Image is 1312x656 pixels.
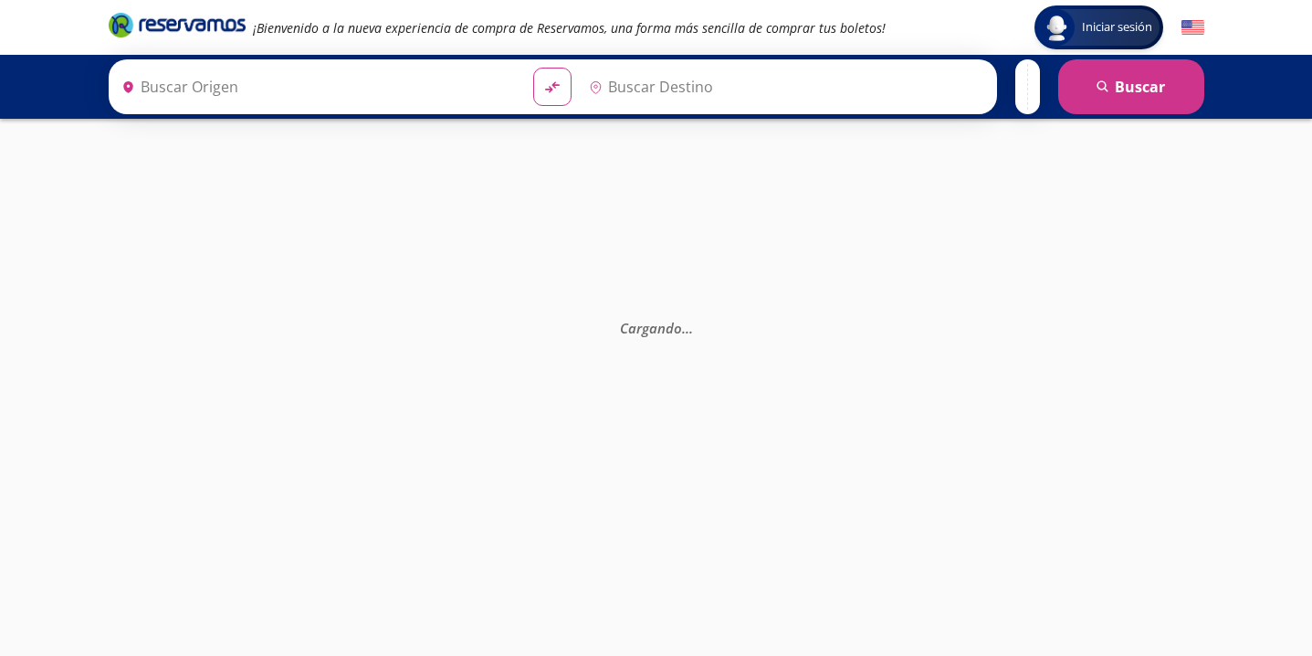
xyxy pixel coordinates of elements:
[682,319,686,337] span: .
[114,64,520,110] input: Buscar Origen
[689,319,693,337] span: .
[1058,59,1204,114] button: Buscar
[1181,16,1204,39] button: English
[109,11,246,38] i: Brand Logo
[253,19,886,37] em: ¡Bienvenido a la nueva experiencia de compra de Reservamos, una forma más sencilla de comprar tus...
[620,319,693,337] em: Cargando
[1075,18,1160,37] span: Iniciar sesión
[686,319,689,337] span: .
[109,11,246,44] a: Brand Logo
[582,64,987,110] input: Buscar Destino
